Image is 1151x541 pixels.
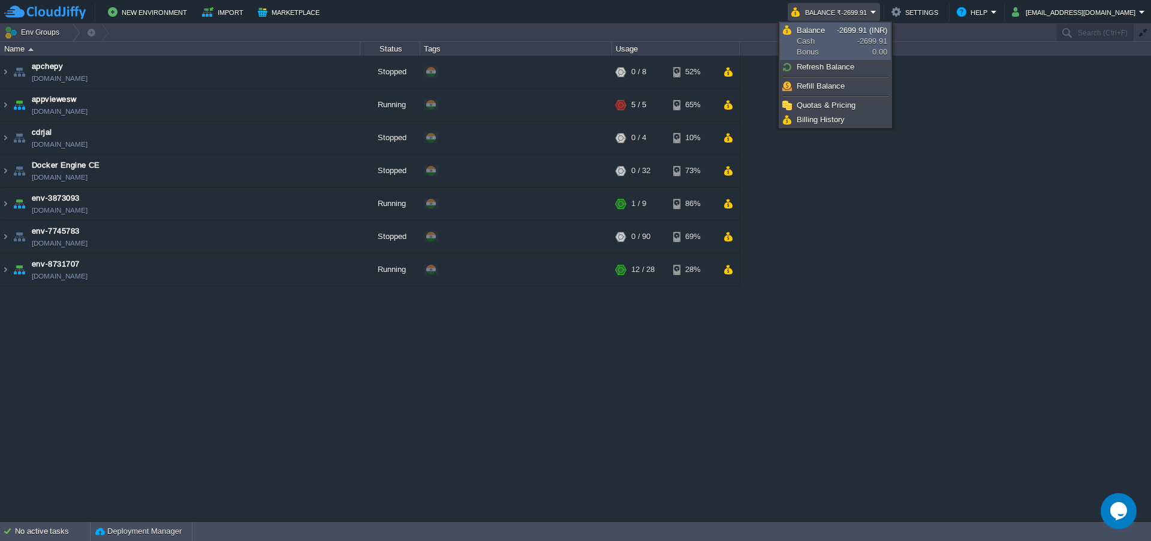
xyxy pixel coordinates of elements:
span: -2699.91 0.00 [837,26,887,56]
iframe: chat widget [1101,493,1139,529]
div: Stopped [360,122,420,154]
img: AMDAwAAAACH5BAEAAAAALAAAAAABAAEAAAICRAEAOw== [11,220,28,253]
span: Cash Bonus [797,25,837,58]
img: AMDAwAAAACH5BAEAAAAALAAAAAABAAEAAAICRAEAOw== [28,48,34,51]
div: 69% [673,220,712,253]
div: 52% [673,56,712,88]
a: Billing History [781,113,890,126]
img: AMDAwAAAACH5BAEAAAAALAAAAAABAAEAAAICRAEAOw== [11,188,28,220]
button: Deployment Manager [95,525,182,537]
span: Billing History [797,115,845,124]
a: Docker Engine CE [32,159,100,171]
img: AMDAwAAAACH5BAEAAAAALAAAAAABAAEAAAICRAEAOw== [11,56,28,88]
a: [DOMAIN_NAME] [32,105,88,117]
img: CloudJiffy [4,5,86,20]
a: [DOMAIN_NAME] [32,204,88,216]
a: appviewesw [32,93,77,105]
img: AMDAwAAAACH5BAEAAAAALAAAAAABAAEAAAICRAEAOw== [1,155,10,187]
a: Refresh Balance [781,61,890,74]
button: [EMAIL_ADDRESS][DOMAIN_NAME] [1012,5,1139,19]
div: 10% [673,122,712,154]
div: 73% [673,155,712,187]
div: Stopped [360,220,420,253]
button: Import [202,5,247,19]
img: AMDAwAAAACH5BAEAAAAALAAAAAABAAEAAAICRAEAOw== [1,188,10,220]
div: 65% [673,89,712,121]
a: [DOMAIN_NAME] [32,270,88,282]
div: 0 / 4 [631,122,646,154]
img: AMDAwAAAACH5BAEAAAAALAAAAAABAAEAAAICRAEAOw== [11,122,28,154]
a: env-3873093 [32,192,80,204]
img: AMDAwAAAACH5BAEAAAAALAAAAAABAAEAAAICRAEAOw== [11,253,28,286]
div: 5 / 5 [631,89,646,121]
a: BalanceCashBonus-2699.91 (INR)-2699.910.00 [781,23,890,59]
a: [DOMAIN_NAME] [32,237,88,249]
div: Tags [421,42,611,56]
img: AMDAwAAAACH5BAEAAAAALAAAAAABAAEAAAICRAEAOw== [1,122,10,154]
img: AMDAwAAAACH5BAEAAAAALAAAAAABAAEAAAICRAEAOw== [1,253,10,286]
a: env-8731707 [32,258,80,270]
a: [DOMAIN_NAME] [32,171,88,183]
button: Help [957,5,991,19]
div: 1 / 9 [631,188,646,220]
button: Env Groups [4,24,64,41]
div: 86% [673,188,712,220]
span: -2699.91 (INR) [837,26,887,35]
span: Quotas & Pricing [797,101,855,110]
img: AMDAwAAAACH5BAEAAAAALAAAAAABAAEAAAICRAEAOw== [11,155,28,187]
div: Stopped [360,56,420,88]
div: Running [360,253,420,286]
div: Running [360,89,420,121]
div: No active tasks [15,522,90,541]
div: 0 / 90 [631,220,650,253]
div: 0 / 8 [631,56,646,88]
span: Refresh Balance [797,62,854,71]
img: AMDAwAAAACH5BAEAAAAALAAAAAABAAEAAAICRAEAOw== [1,220,10,253]
div: Running [360,188,420,220]
span: Balance [797,26,825,35]
a: Quotas & Pricing [781,99,890,112]
div: Status [361,42,420,56]
img: AMDAwAAAACH5BAEAAAAALAAAAAABAAEAAAICRAEAOw== [1,56,10,88]
a: [DOMAIN_NAME] [32,138,88,150]
button: Settings [891,5,942,19]
a: apchepy [32,61,63,72]
div: Usage [613,42,739,56]
div: 12 / 28 [631,253,655,286]
a: cdrjal [32,126,52,138]
img: AMDAwAAAACH5BAEAAAAALAAAAAABAAEAAAICRAEAOw== [1,89,10,121]
a: Refill Balance [781,80,890,93]
img: AMDAwAAAACH5BAEAAAAALAAAAAABAAEAAAICRAEAOw== [11,89,28,121]
div: Stopped [360,155,420,187]
a: [DOMAIN_NAME] [32,72,88,84]
a: env-7745783 [32,225,80,237]
button: Balance ₹-2699.91 [791,5,870,19]
div: Name [1,42,360,56]
div: 0 / 32 [631,155,650,187]
button: Marketplace [258,5,323,19]
button: New Environment [108,5,191,19]
span: Refill Balance [797,81,845,90]
div: 28% [673,253,712,286]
